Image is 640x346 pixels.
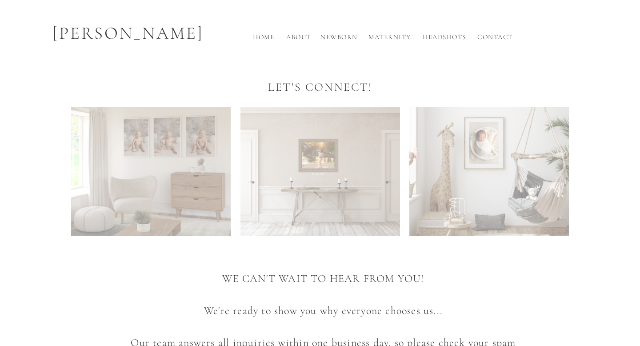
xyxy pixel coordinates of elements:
[249,32,278,47] a: Home
[319,32,359,47] a: Newborn
[259,78,382,94] h1: Let's Connect!
[475,32,515,47] a: Contact
[284,32,313,47] a: About
[44,20,212,47] p: [PERSON_NAME]
[420,32,469,47] a: Headshots
[365,32,414,47] a: Maternity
